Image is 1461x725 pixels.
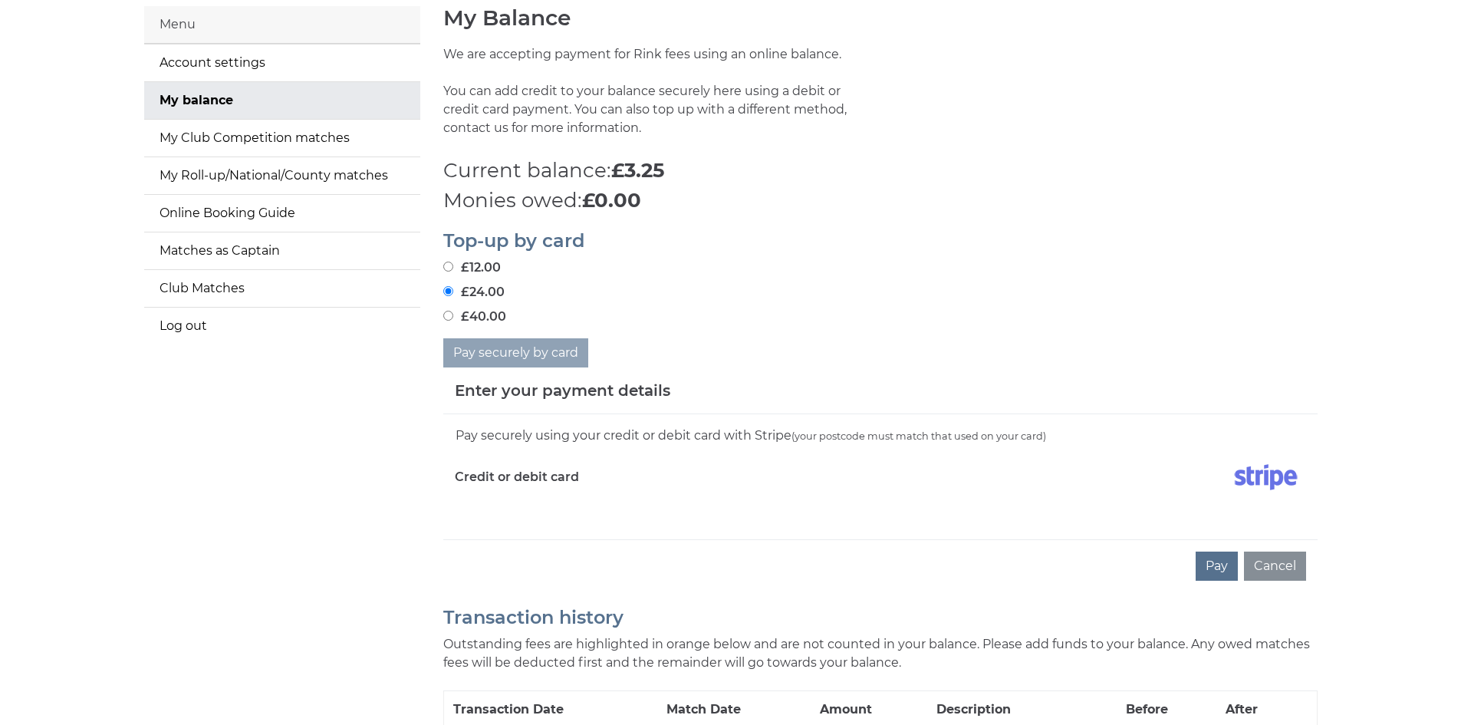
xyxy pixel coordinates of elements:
[443,259,501,277] label: £12.00
[455,426,1306,446] div: Pay securely using your credit or debit card with Stripe
[144,82,420,119] a: My balance
[455,458,579,496] label: Credit or debit card
[144,44,420,81] a: Account settings
[144,270,420,307] a: Club Matches
[443,231,1318,251] h2: Top-up by card
[443,156,1318,186] p: Current balance:
[443,635,1318,672] p: Outstanding fees are highlighted in orange below and are not counted in your balance. Please add ...
[443,186,1318,216] p: Monies owed:
[443,262,453,272] input: £12.00
[455,379,670,402] h5: Enter your payment details
[443,308,506,326] label: £40.00
[455,503,1306,516] iframe: Secure card payment input frame
[443,283,505,302] label: £24.00
[443,311,453,321] input: £40.00
[582,188,641,213] strong: £0.00
[144,195,420,232] a: Online Booking Guide
[611,158,664,183] strong: £3.25
[1244,552,1306,581] button: Cancel
[144,6,420,44] div: Menu
[791,430,1046,442] small: (your postcode must match that used on your card)
[443,286,453,296] input: £24.00
[443,608,1318,628] h2: Transaction history
[443,6,1318,30] h1: My Balance
[144,232,420,269] a: Matches as Captain
[144,120,420,157] a: My Club Competition matches
[144,308,420,344] a: Log out
[443,338,588,367] button: Pay securely by card
[1196,552,1238,581] button: Pay
[443,45,869,156] p: We are accepting payment for Rink fees using an online balance. You can add credit to your balanc...
[144,157,420,194] a: My Roll-up/National/County matches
